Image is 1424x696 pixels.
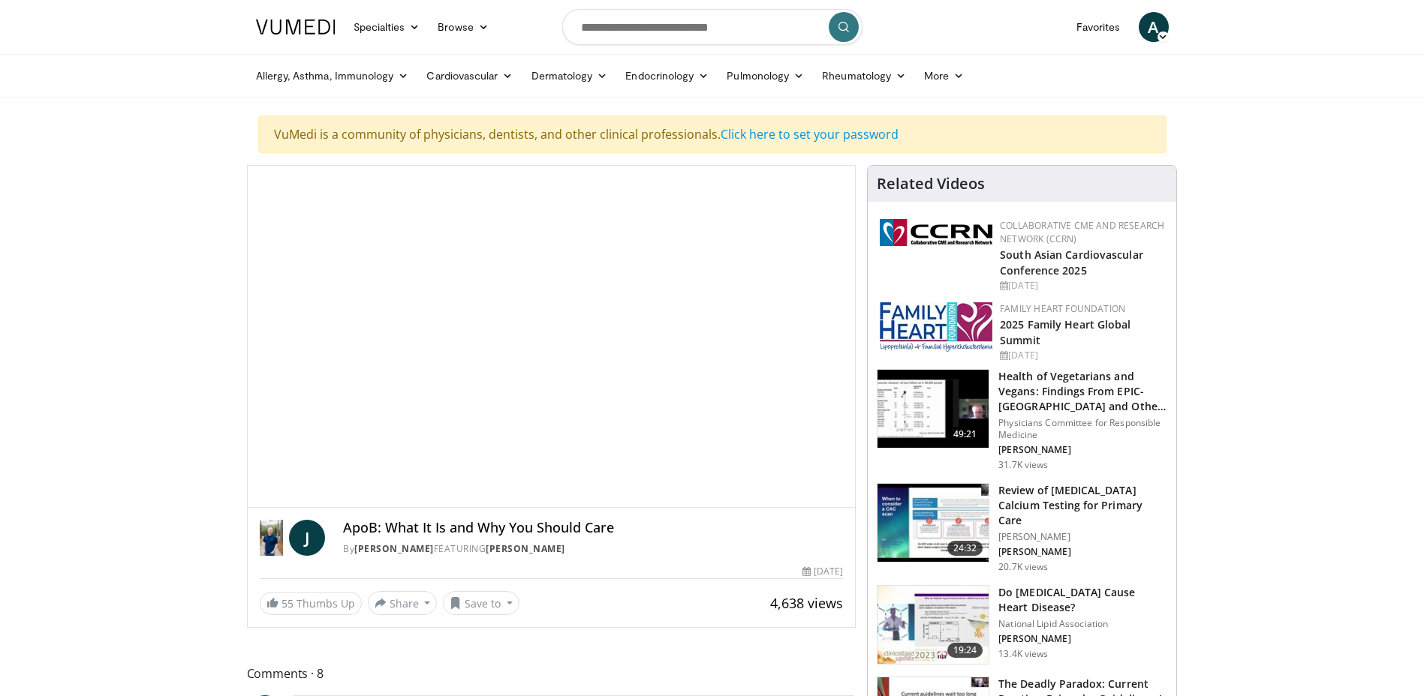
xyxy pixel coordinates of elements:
img: 0bfdbe78-0a99-479c-8700-0132d420b8cd.150x105_q85_crop-smart_upscale.jpg [878,586,989,664]
a: [PERSON_NAME] [486,542,565,555]
a: J [289,520,325,556]
h4: ApoB: What It Is and Why You Should Care [343,520,843,536]
span: 49:21 [947,427,983,442]
button: Save to [443,591,519,615]
a: Specialties [345,12,429,42]
input: Search topics, interventions [562,9,863,45]
a: 2025 Family Heart Global Summit [1000,317,1130,347]
h4: Related Videos [877,175,985,193]
span: 24:32 [947,541,983,556]
a: More [915,61,973,91]
a: A [1139,12,1169,42]
a: Click here to set your password [721,126,899,142]
button: Share [368,591,438,615]
div: [DATE] [802,565,843,578]
p: [PERSON_NAME] [998,546,1167,558]
p: 13.4K views [998,648,1048,660]
span: 55 [281,596,294,610]
a: Collaborative CME and Research Network (CCRN) [1000,219,1164,245]
a: 19:24 Do [MEDICAL_DATA] Cause Heart Disease? National Lipid Association [PERSON_NAME] 13.4K views [877,585,1167,664]
a: Favorites [1067,12,1130,42]
span: Comments 8 [247,664,857,683]
img: Dr. Jordan Rennicke [260,520,284,556]
div: [DATE] [1000,279,1164,292]
p: [PERSON_NAME] [998,531,1167,543]
a: 24:32 Review of [MEDICAL_DATA] Calcium Testing for Primary Care [PERSON_NAME] [PERSON_NAME] 20.7K... [877,483,1167,573]
a: Pulmonology [718,61,813,91]
div: By FEATURING [343,542,843,556]
h3: Health of Vegetarians and Vegans: Findings From EPIC-[GEOGRAPHIC_DATA] and Othe… [998,369,1167,414]
img: VuMedi Logo [256,19,336,34]
a: Allergy, Asthma, Immunology [247,61,418,91]
video-js: Video Player [248,166,856,508]
div: VuMedi is a community of physicians, dentists, and other clinical professionals. [258,115,1167,153]
img: 96363db5-6b1b-407f-974b-715268b29f70.jpeg.150x105_q85_autocrop_double_scale_upscale_version-0.2.jpg [880,302,992,352]
a: South Asian Cardiovascular Conference 2025 [1000,247,1143,277]
p: 31.7K views [998,459,1048,471]
a: Cardiovascular [417,61,522,91]
div: [DATE] [1000,349,1164,362]
p: National Lipid Association [998,618,1167,630]
a: 55 Thumbs Up [260,592,362,615]
a: Browse [429,12,498,42]
p: 20.7K views [998,561,1048,573]
img: f4af32e0-a3f3-4dd9-8ed6-e543ca885e6d.150x105_q85_crop-smart_upscale.jpg [878,484,989,562]
h3: Review of [MEDICAL_DATA] Calcium Testing for Primary Care [998,483,1167,528]
span: 19:24 [947,643,983,658]
img: 606f2b51-b844-428b-aa21-8c0c72d5a896.150x105_q85_crop-smart_upscale.jpg [878,370,989,448]
span: 4,638 views [770,594,843,612]
a: Rheumatology [813,61,915,91]
img: a04ee3ba-8487-4636-b0fb-5e8d268f3737.png.150x105_q85_autocrop_double_scale_upscale_version-0.2.png [880,219,992,246]
p: [PERSON_NAME] [998,633,1167,645]
a: Endocrinology [616,61,718,91]
h3: Do [MEDICAL_DATA] Cause Heart Disease? [998,585,1167,615]
a: 49:21 Health of Vegetarians and Vegans: Findings From EPIC-[GEOGRAPHIC_DATA] and Othe… Physicians... [877,369,1167,471]
a: Family Heart Foundation [1000,302,1125,315]
p: Physicians Committee for Responsible Medicine [998,417,1167,441]
p: [PERSON_NAME] [998,444,1167,456]
a: [PERSON_NAME] [354,542,434,555]
a: Dermatology [522,61,617,91]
